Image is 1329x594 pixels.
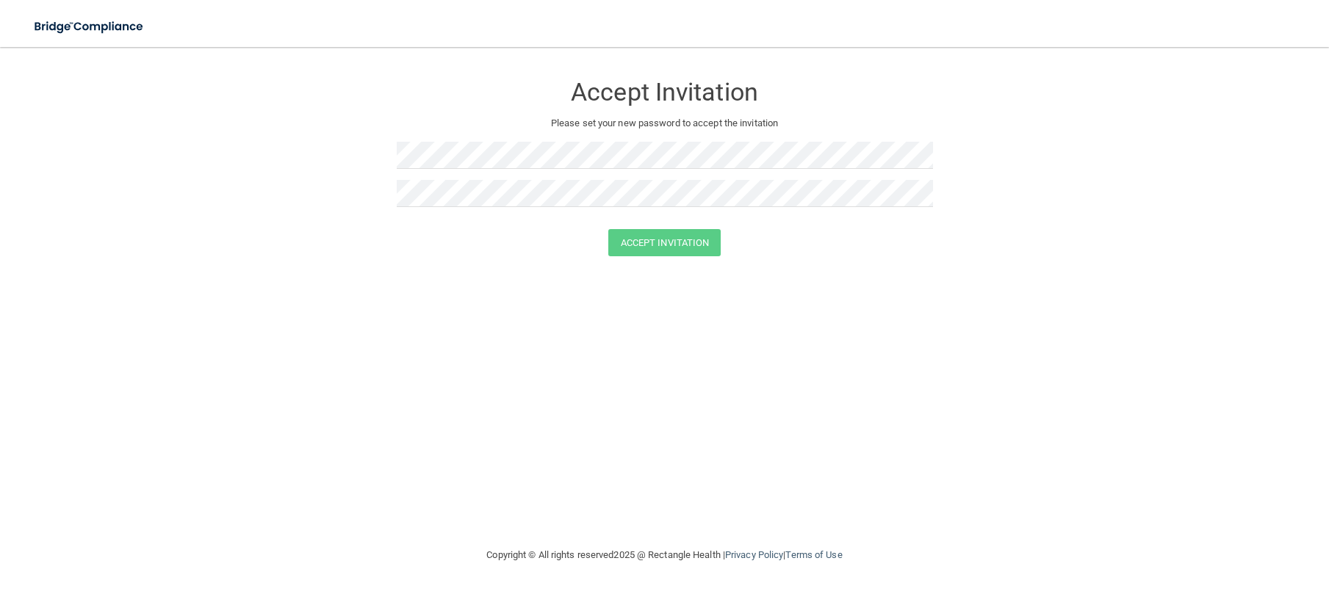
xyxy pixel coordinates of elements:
button: Accept Invitation [608,229,721,256]
h3: Accept Invitation [397,79,933,106]
iframe: Drift Widget Chat Controller [1075,490,1311,548]
p: Please set your new password to accept the invitation [408,115,922,132]
img: bridge_compliance_login_screen.278c3ca4.svg [22,12,157,42]
div: Copyright © All rights reserved 2025 @ Rectangle Health | | [397,532,933,579]
a: Terms of Use [785,549,842,560]
a: Privacy Policy [725,549,783,560]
